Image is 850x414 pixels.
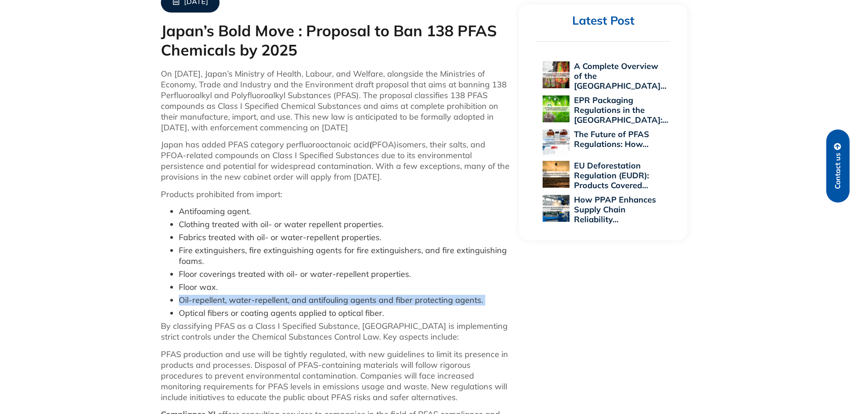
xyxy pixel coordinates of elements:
li: Antifoaming agent. [179,206,510,217]
li: Floor wax. [179,282,510,293]
a: The Future of PFAS Regulations: How… [574,129,649,149]
img: EU Deforestation Regulation (EUDR): Products Covered and Compliance Essentials [543,161,570,188]
p: By classifying PFAS as a Class I Specified Substance, [GEOGRAPHIC_DATA] is implementing strict co... [161,321,510,342]
a: EU Deforestation Regulation (EUDR): Products Covered… [574,160,649,190]
li: Fire extinguishers, fire extinguishing agents for fire extinguishers, and fire extinguishing foams. [179,245,510,267]
li: Fabrics treated with oil- or water-repellent properties. [179,232,510,243]
li: Optical fibers or coating agents applied to optical fiber. [179,308,510,319]
h1: Japan’s Bold Move : Proposal to Ban 138 PFAS Chemicals by 2025 [161,22,510,60]
h2: Latest Post [536,13,670,28]
p: On [DATE], Japan’s Ministry of Health, Labour, and Welfare, alongside the Ministries of Economy, ... [161,69,510,133]
strong: ( [369,139,372,150]
li: Oil-repellent, water-repellent, and antifouling agents and fiber protecting agents. [179,295,510,306]
img: EPR Packaging Regulations in the US: A 2025 Compliance Perspective [543,95,570,122]
li: Floor coverings treated with oil- or water-repellent properties. [179,269,510,280]
img: A Complete Overview of the EU Personal Protective Equipment Regulation 2016/425 [543,61,570,88]
a: A Complete Overview of the [GEOGRAPHIC_DATA]… [574,61,666,91]
img: How PPAP Enhances Supply Chain Reliability Across Global Industries [543,195,570,222]
a: EPR Packaging Regulations in the [GEOGRAPHIC_DATA]:… [574,95,668,125]
img: The Future of PFAS Regulations: How 2025 Will Reshape Global Supply Chains [543,129,570,156]
span: Contact us [834,153,842,189]
p: Japan has added PFAS category perfluorooctanoic acid PFOA)isomers, their salts, and PFOA-related ... [161,139,510,182]
p: PFAS production and use will be tightly regulated, with new guidelines to limit its presence in p... [161,349,510,403]
p: Products prohibited from import: [161,189,510,200]
li: Clothing treated with oil- or water repellent properties. [179,219,510,230]
a: Contact us [826,129,850,203]
a: How PPAP Enhances Supply Chain Reliability… [574,194,656,224]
